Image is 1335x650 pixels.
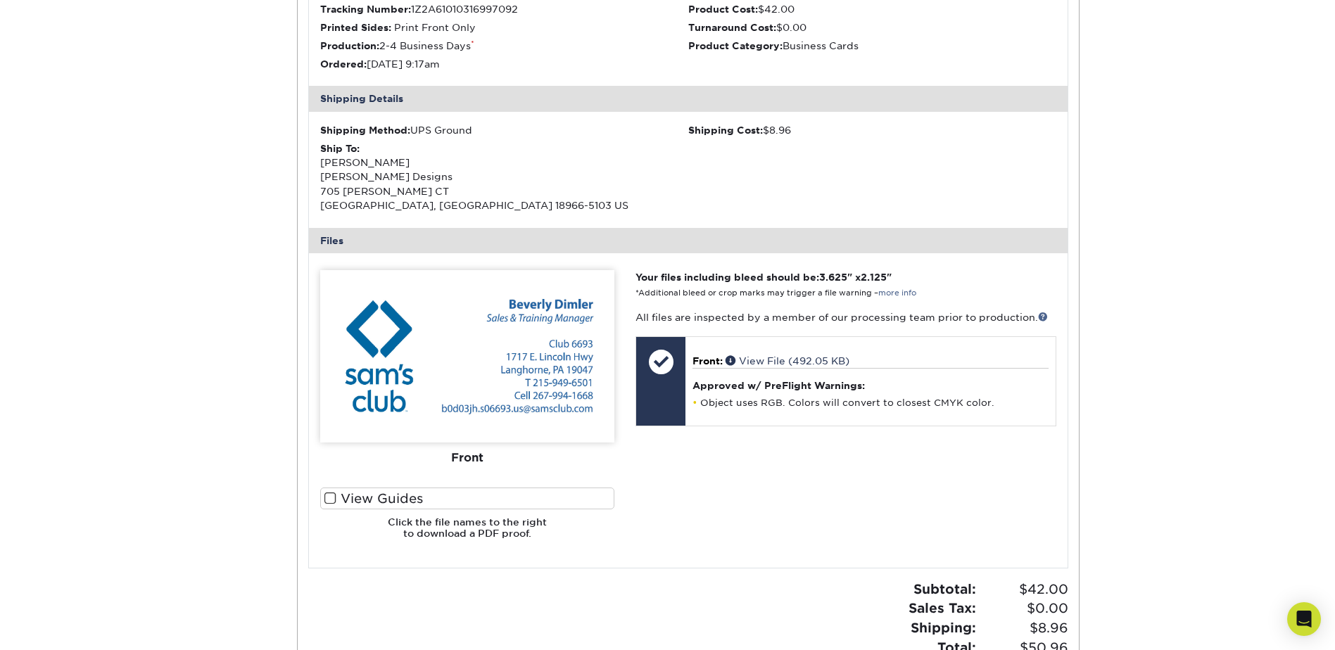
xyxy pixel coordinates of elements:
[4,607,120,645] iframe: Google Customer Reviews
[861,272,887,283] span: 2.125
[320,58,367,70] strong: Ordered:
[692,355,723,367] span: Front:
[980,618,1068,638] span: $8.96
[320,487,614,509] label: View Guides
[909,600,976,616] strong: Sales Tax:
[320,22,391,33] strong: Printed Sides:
[726,355,849,367] a: View File (492.05 KB)
[320,39,688,53] li: 2-4 Business Days
[692,397,1048,409] li: Object uses RGB. Colors will convert to closest CMYK color.
[688,123,1056,137] div: $8.96
[320,125,410,136] strong: Shipping Method:
[911,620,976,635] strong: Shipping:
[819,272,847,283] span: 3.625
[320,143,360,154] strong: Ship To:
[320,57,688,71] li: [DATE] 9:17am
[980,599,1068,618] span: $0.00
[320,4,411,15] strong: Tracking Number:
[878,288,916,298] a: more info
[411,4,518,15] span: 1Z2A61010316997092
[320,123,688,137] div: UPS Ground
[635,272,892,283] strong: Your files including bleed should be: " x "
[688,4,758,15] strong: Product Cost:
[635,288,916,298] small: *Additional bleed or crop marks may trigger a file warning –
[635,310,1056,324] p: All files are inspected by a member of our processing team prior to production.
[688,40,783,51] strong: Product Category:
[1287,602,1321,636] div: Open Intercom Messenger
[320,141,688,213] div: [PERSON_NAME] [PERSON_NAME] Designs 705 [PERSON_NAME] CT [GEOGRAPHIC_DATA], [GEOGRAPHIC_DATA] 189...
[688,22,776,33] strong: Turnaround Cost:
[320,40,379,51] strong: Production:
[692,380,1048,391] h4: Approved w/ PreFlight Warnings:
[688,20,1056,34] li: $0.00
[688,39,1056,53] li: Business Cards
[394,22,476,33] span: Print Front Only
[688,2,1056,16] li: $42.00
[320,442,614,473] div: Front
[309,86,1068,111] div: Shipping Details
[913,581,976,597] strong: Subtotal:
[309,228,1068,253] div: Files
[688,125,763,136] strong: Shipping Cost:
[320,516,614,551] h6: Click the file names to the right to download a PDF proof.
[980,580,1068,599] span: $42.00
